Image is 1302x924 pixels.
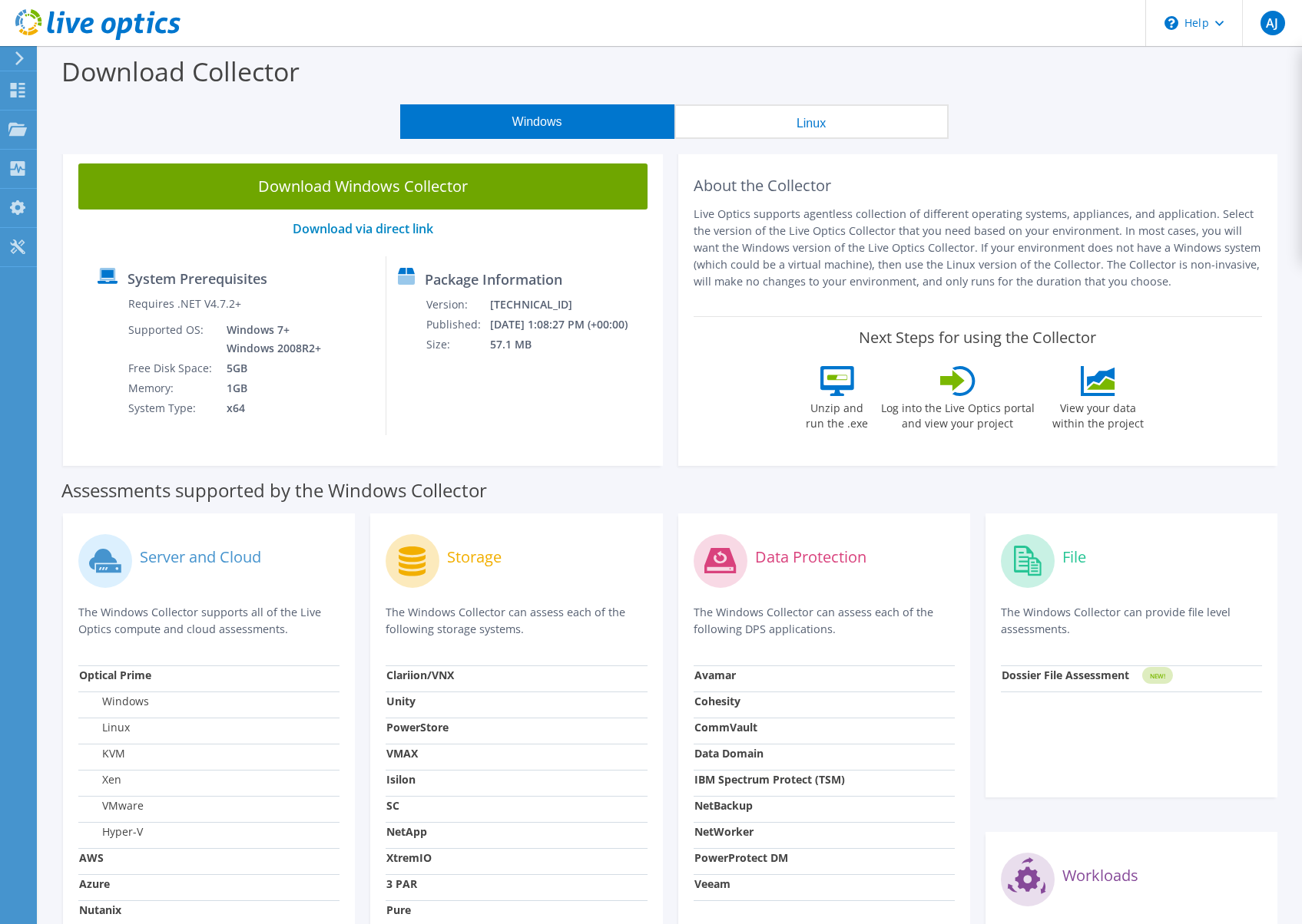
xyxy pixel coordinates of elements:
tspan: NEW! [1149,672,1165,680]
td: x64 [215,398,324,418]
td: [DATE] 1:08:27 PM (+00:00) [489,315,648,335]
td: 1GB [215,378,324,398]
label: Linux [79,720,130,735]
strong: Dossier File Assessment [1002,668,1129,682]
p: Live Optics supports agentless collection of different operating systems, appliances, and applica... [694,206,1263,290]
strong: VMAX [386,746,418,761]
strong: Nutanix [79,903,121,917]
strong: SC [386,798,399,813]
strong: Unity [386,694,416,708]
strong: Avamar [694,668,736,682]
strong: 3 PAR [386,876,417,891]
strong: Isilon [386,772,416,787]
p: The Windows Collector supports all of the Live Optics compute and cloud assessments. [78,604,340,638]
td: 57.1 MB [489,335,648,355]
strong: PowerProtect DM [694,850,788,865]
label: Server and Cloud [140,549,261,565]
p: The Windows Collector can assess each of the following storage systems. [386,604,647,638]
strong: XtremIO [386,850,432,865]
label: Xen [79,772,121,787]
td: Supported OS: [128,320,215,358]
strong: Data Domain [694,746,764,761]
label: Hyper-V [79,824,143,840]
strong: Pure [386,903,411,917]
td: [TECHNICAL_ID] [489,295,648,315]
label: Requires .NET V4.7.2+ [128,296,241,312]
label: Log into the Live Optics portal and view your project [880,396,1035,431]
strong: PowerStore [386,720,449,734]
td: Windows 7+ Windows 2008R2+ [215,320,324,358]
label: Data Protection [755,549,866,565]
span: AJ [1261,11,1285,35]
label: Windows [79,694,149,709]
strong: NetApp [386,824,427,839]
button: Windows [400,104,674,139]
label: KVM [79,746,125,761]
td: Published: [426,315,489,335]
label: Package Information [425,272,562,287]
strong: NetBackup [694,798,753,813]
strong: Clariion/VNX [386,668,454,682]
strong: CommVault [694,720,757,734]
td: Free Disk Space: [128,358,215,378]
svg: \n [1165,16,1178,30]
label: View your data within the project [1043,396,1154,431]
h2: About the Collector [694,177,1263,195]
label: Storage [447,549,502,565]
label: Unzip and run the .exe [802,396,873,431]
label: System Prerequisites [128,271,267,286]
label: File [1062,549,1086,565]
a: Download via direct link [293,220,433,237]
button: Linux [674,104,949,139]
strong: Veeam [694,876,731,891]
strong: Optical Prime [79,668,151,682]
strong: NetWorker [694,824,754,839]
label: Download Collector [61,54,300,89]
strong: IBM Spectrum Protect (TSM) [694,772,845,787]
label: Workloads [1062,868,1138,883]
td: Memory: [128,378,215,398]
td: 5GB [215,358,324,378]
td: Version: [426,295,489,315]
a: Download Windows Collector [78,163,648,210]
strong: Cohesity [694,694,740,708]
p: The Windows Collector can assess each of the following DPS applications. [694,604,955,638]
label: Assessments supported by the Windows Collector [61,483,487,498]
td: Size: [426,335,489,355]
strong: AWS [79,850,104,865]
td: System Type: [128,398,215,418]
strong: Azure [79,876,110,891]
p: The Windows Collector can provide file level assessments. [1001,604,1262,638]
label: Next Steps for using the Collector [859,328,1096,347]
label: VMware [79,798,144,813]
